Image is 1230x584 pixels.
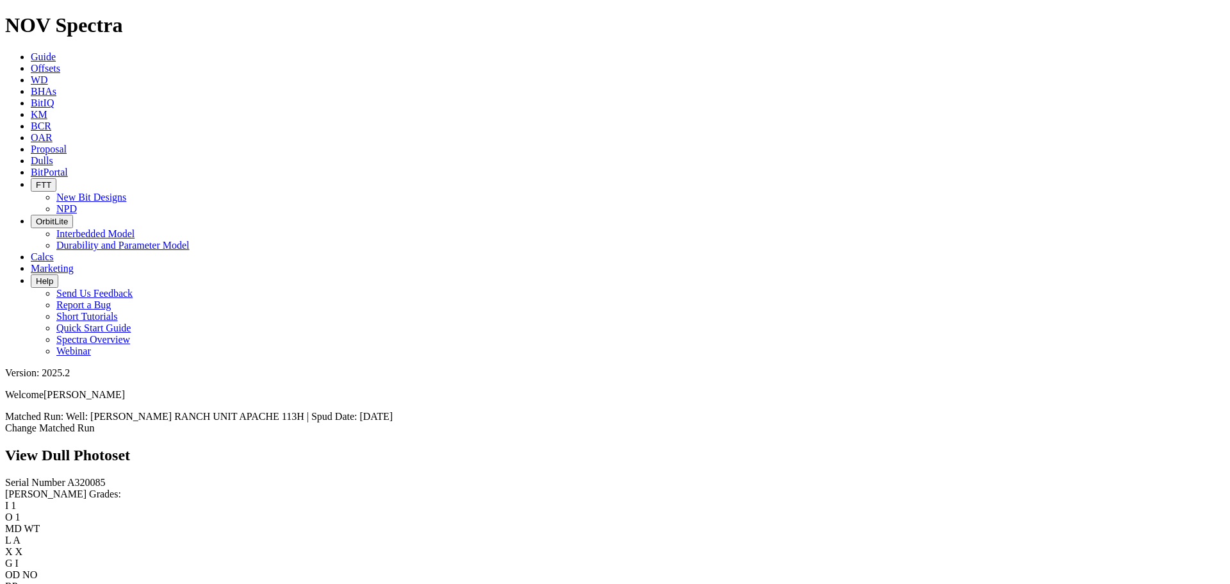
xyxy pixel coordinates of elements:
a: Proposal [31,144,67,154]
span: I [15,558,19,569]
a: Calcs [31,251,54,262]
span: NO [22,569,37,580]
a: Durability and Parameter Model [56,240,190,251]
a: Marketing [31,263,74,274]
span: OrbitLite [36,217,68,226]
a: WD [31,74,48,85]
a: BitIQ [31,97,54,108]
a: BHAs [31,86,56,97]
label: I [5,500,8,511]
span: FTT [36,180,51,190]
label: X [5,546,13,557]
label: OD [5,569,20,580]
a: Guide [31,51,56,62]
a: BitPortal [31,167,68,178]
a: Short Tutorials [56,311,118,322]
button: Help [31,274,58,288]
span: WT [24,523,40,534]
a: Spectra Overview [56,334,130,345]
a: Dulls [31,155,53,166]
label: MD [5,523,22,534]
div: [PERSON_NAME] Grades: [5,488,1225,500]
a: Report a Bug [56,299,111,310]
span: 1 [11,500,16,511]
label: Serial Number [5,477,65,488]
span: Well: [PERSON_NAME] RANCH UNIT APACHE 113H | Spud Date: [DATE] [66,411,393,422]
span: A320085 [67,477,106,488]
span: X [15,546,23,557]
a: Interbedded Model [56,228,135,239]
button: OrbitLite [31,215,73,228]
a: Quick Start Guide [56,322,131,333]
a: Webinar [56,346,91,356]
span: A [13,535,20,546]
a: KM [31,109,47,120]
a: OAR [31,132,53,143]
a: Offsets [31,63,60,74]
a: BCR [31,121,51,131]
label: G [5,558,13,569]
a: NPD [56,203,77,214]
a: Change Matched Run [5,422,95,433]
label: O [5,512,13,522]
a: New Bit Designs [56,192,126,203]
p: Welcome [5,389,1225,401]
span: 1 [15,512,20,522]
label: L [5,535,11,546]
div: Version: 2025.2 [5,367,1225,379]
h1: NOV Spectra [5,13,1225,37]
span: Help [36,276,53,286]
span: Matched Run: [5,411,63,422]
button: FTT [31,178,56,192]
h2: View Dull Photoset [5,447,1225,464]
span: [PERSON_NAME] [44,389,125,400]
a: Send Us Feedback [56,288,133,299]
